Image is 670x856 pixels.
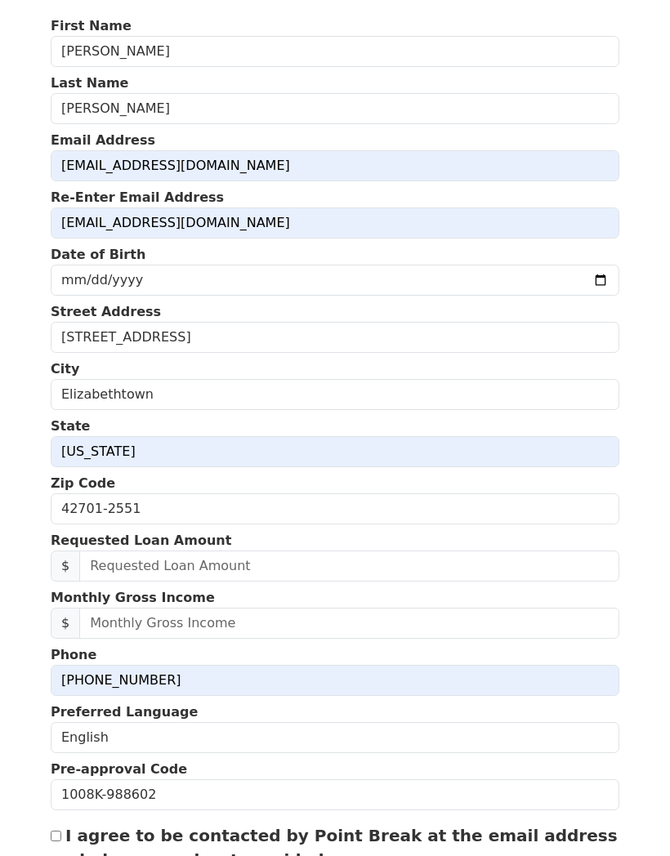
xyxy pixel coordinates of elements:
input: Phone [51,665,619,696]
strong: Requested Loan Amount [51,533,231,548]
input: Requested Loan Amount [79,551,619,582]
input: Last Name [51,93,619,124]
strong: Zip Code [51,475,115,491]
input: Monthly Gross Income [79,608,619,639]
strong: Pre-approval Code [51,761,187,777]
span: $ [51,608,80,639]
strong: Phone [51,647,96,662]
strong: City [51,361,79,377]
input: Street Address [51,322,619,353]
span: $ [51,551,80,582]
input: First Name [51,36,619,67]
strong: Date of Birth [51,247,145,262]
input: Email Address [51,150,619,181]
strong: Email Address [51,132,155,148]
strong: Preferred Language [51,704,198,720]
strong: Re-Enter Email Address [51,189,224,205]
strong: State [51,418,90,434]
input: Zip Code [51,493,619,524]
strong: Street Address [51,304,161,319]
strong: Last Name [51,75,128,91]
input: Pre-approval Code [51,779,619,810]
input: Re-Enter Email Address [51,207,619,239]
strong: First Name [51,18,132,33]
input: City [51,379,619,410]
p: Monthly Gross Income [51,588,619,608]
